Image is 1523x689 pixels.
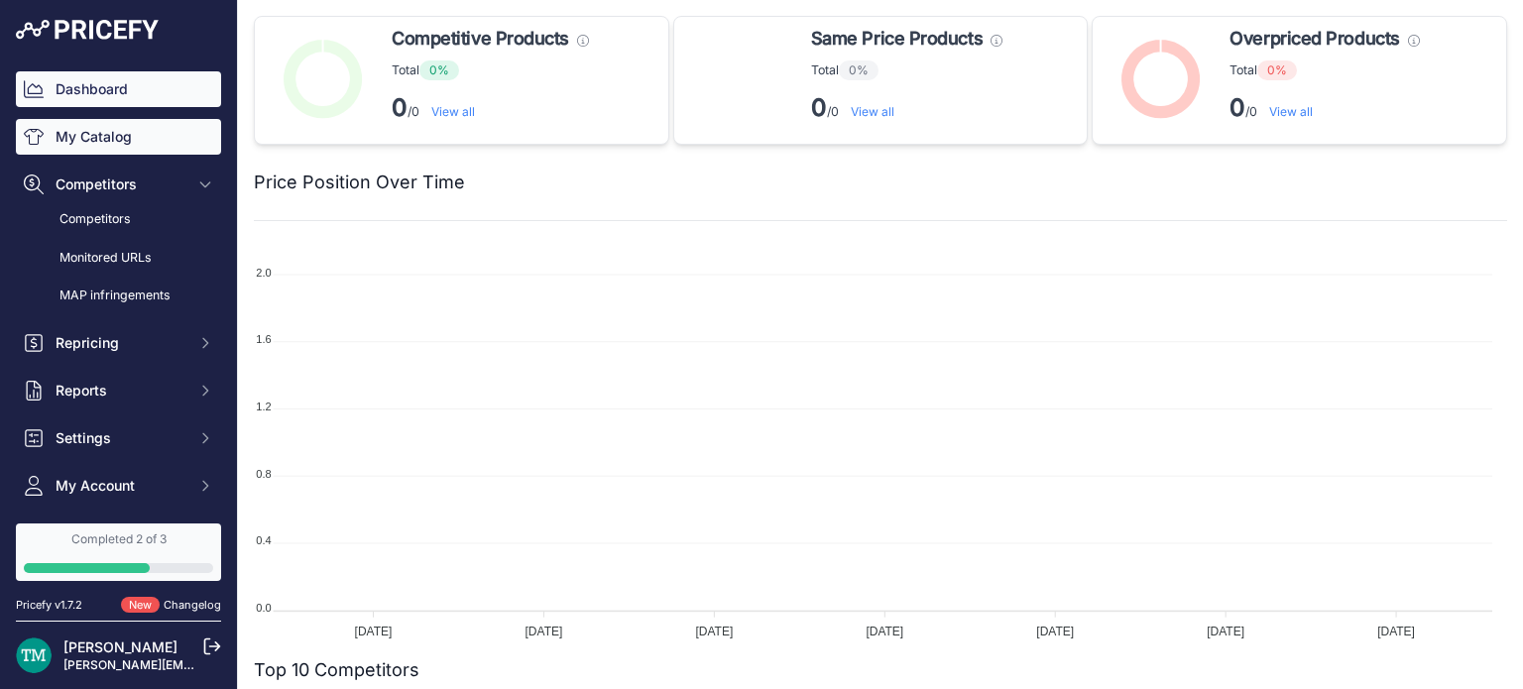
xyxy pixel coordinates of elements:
[16,241,221,276] a: Monitored URLs
[392,92,589,124] p: /0
[392,93,408,122] strong: 0
[1257,60,1297,80] span: 0%
[256,333,271,345] tspan: 1.6
[254,169,465,196] h2: Price Position Over Time
[16,279,221,313] a: MAP infringements
[63,638,177,655] a: [PERSON_NAME]
[1230,93,1245,122] strong: 0
[56,476,185,496] span: My Account
[355,625,393,638] tspan: [DATE]
[1036,625,1074,638] tspan: [DATE]
[1377,625,1415,638] tspan: [DATE]
[16,71,221,107] a: Dashboard
[56,174,185,194] span: Competitors
[16,20,159,40] img: Pricefy Logo
[431,104,475,119] a: View all
[392,25,569,53] span: Competitive Products
[256,534,271,546] tspan: 0.4
[811,93,827,122] strong: 0
[56,333,185,353] span: Repricing
[839,60,879,80] span: 0%
[811,25,983,53] span: Same Price Products
[419,60,459,80] span: 0%
[811,60,1002,80] p: Total
[1269,104,1313,119] a: View all
[121,597,160,614] span: New
[256,602,271,614] tspan: 0.0
[16,597,82,614] div: Pricefy v1.7.2
[24,531,213,547] div: Completed 2 of 3
[16,71,221,658] nav: Sidebar
[866,625,903,638] tspan: [DATE]
[56,428,185,448] span: Settings
[63,657,369,672] a: [PERSON_NAME][EMAIL_ADDRESS][DOMAIN_NAME]
[256,468,271,480] tspan: 0.8
[16,468,221,504] button: My Account
[1207,625,1244,638] tspan: [DATE]
[16,202,221,237] a: Competitors
[16,420,221,456] button: Settings
[16,119,221,155] a: My Catalog
[16,325,221,361] button: Repricing
[256,401,271,412] tspan: 1.2
[16,373,221,408] button: Reports
[811,92,1002,124] p: /0
[1230,25,1399,53] span: Overpriced Products
[16,523,221,581] a: Completed 2 of 3
[164,598,221,612] a: Changelog
[392,60,589,80] p: Total
[526,625,563,638] tspan: [DATE]
[851,104,894,119] a: View all
[1230,92,1419,124] p: /0
[256,267,271,279] tspan: 2.0
[56,381,185,401] span: Reports
[254,656,419,684] h2: Top 10 Competitors
[695,625,733,638] tspan: [DATE]
[1230,60,1419,80] p: Total
[16,167,221,202] button: Competitors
